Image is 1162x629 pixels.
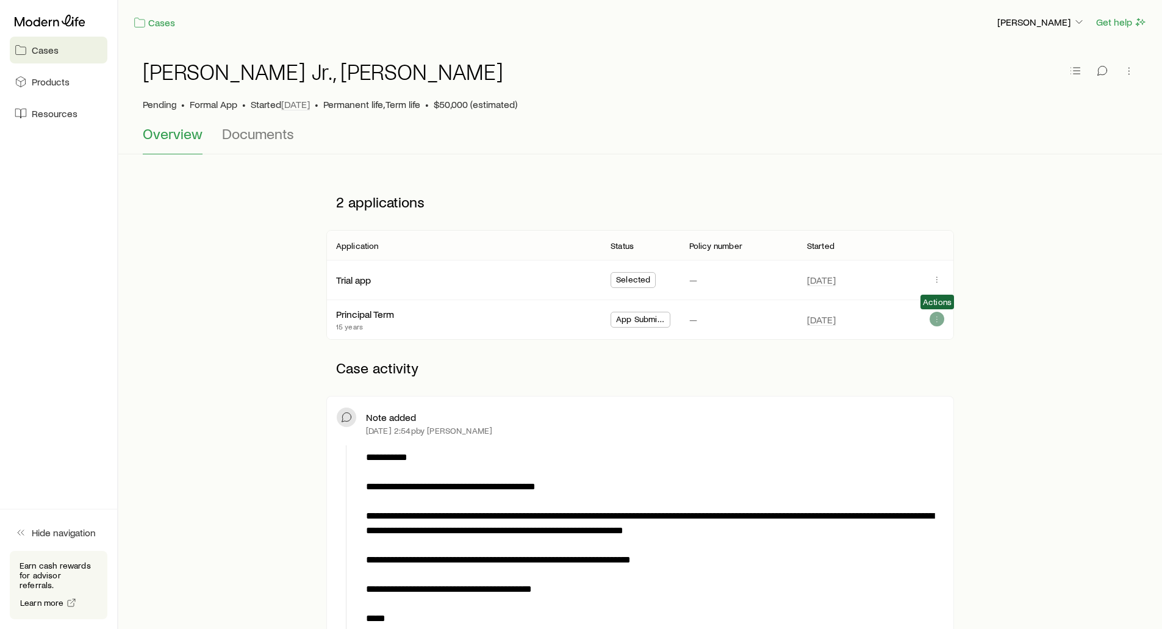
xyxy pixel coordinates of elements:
button: [PERSON_NAME] [997,15,1086,30]
span: Resources [32,107,77,120]
p: [PERSON_NAME] [997,16,1085,28]
p: Policy number [689,241,742,251]
button: Get help [1096,15,1147,29]
p: [DATE] 2:54p by [PERSON_NAME] [366,426,492,436]
p: — [689,274,697,286]
a: Cases [10,37,107,63]
span: • [181,98,185,110]
span: • [315,98,318,110]
span: [DATE] [281,98,310,110]
p: 2 applications [326,184,954,220]
span: Formal App [190,98,237,110]
p: Pending [143,98,176,110]
span: [DATE] [807,274,836,286]
a: Trial app [336,274,371,286]
div: Case details tabs [143,125,1138,154]
span: Learn more [20,598,64,607]
span: Documents [222,125,294,142]
p: Status [611,241,634,251]
a: Resources [10,100,107,127]
span: Permanent life, Term life [323,98,420,110]
p: Note added [366,411,416,423]
span: Hide navigation [32,527,96,539]
span: Overview [143,125,203,142]
span: Actions [923,297,952,307]
span: • [242,98,246,110]
div: Principal Term [336,308,394,321]
p: — [689,314,697,326]
p: 15 years [336,322,394,331]
span: Cases [32,44,59,56]
span: Products [32,76,70,88]
a: Principal Term [336,308,394,320]
button: Hide navigation [10,519,107,546]
p: Earn cash rewards for advisor referrals. [20,561,98,590]
p: Application [336,241,379,251]
span: $50,000 (estimated) [434,98,517,110]
span: App Submitted [616,314,665,327]
span: • [425,98,429,110]
a: Cases [133,16,176,30]
span: Selected [616,275,650,287]
div: Earn cash rewards for advisor referrals.Learn more [10,551,107,619]
div: Trial app [336,274,371,287]
span: [DATE] [807,314,836,326]
p: Started [251,98,310,110]
p: Case activity [326,350,954,386]
h1: [PERSON_NAME] Jr., [PERSON_NAME] [143,59,503,84]
p: Started [807,241,834,251]
a: Products [10,68,107,95]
